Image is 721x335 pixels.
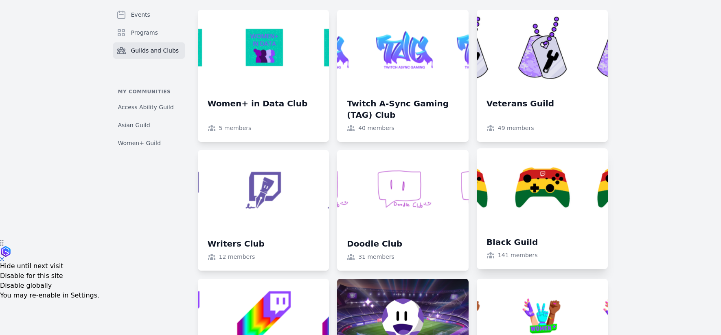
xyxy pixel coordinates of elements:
p: My communities [113,88,185,95]
span: Asian Guild [118,121,150,129]
span: Programs [131,29,158,37]
a: Women+ Guild [113,136,185,150]
a: Access Ability Guild [113,100,185,115]
a: Events [113,7,185,23]
span: Access Ability Guild [118,103,174,111]
a: Programs [113,24,185,41]
a: Asian Guild [113,118,185,132]
span: Guilds and Clubs [131,46,179,55]
span: Events [131,11,150,19]
nav: Sidebar [113,7,185,150]
a: Guilds and Clubs [113,42,185,59]
span: Women+ Guild [118,139,161,147]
